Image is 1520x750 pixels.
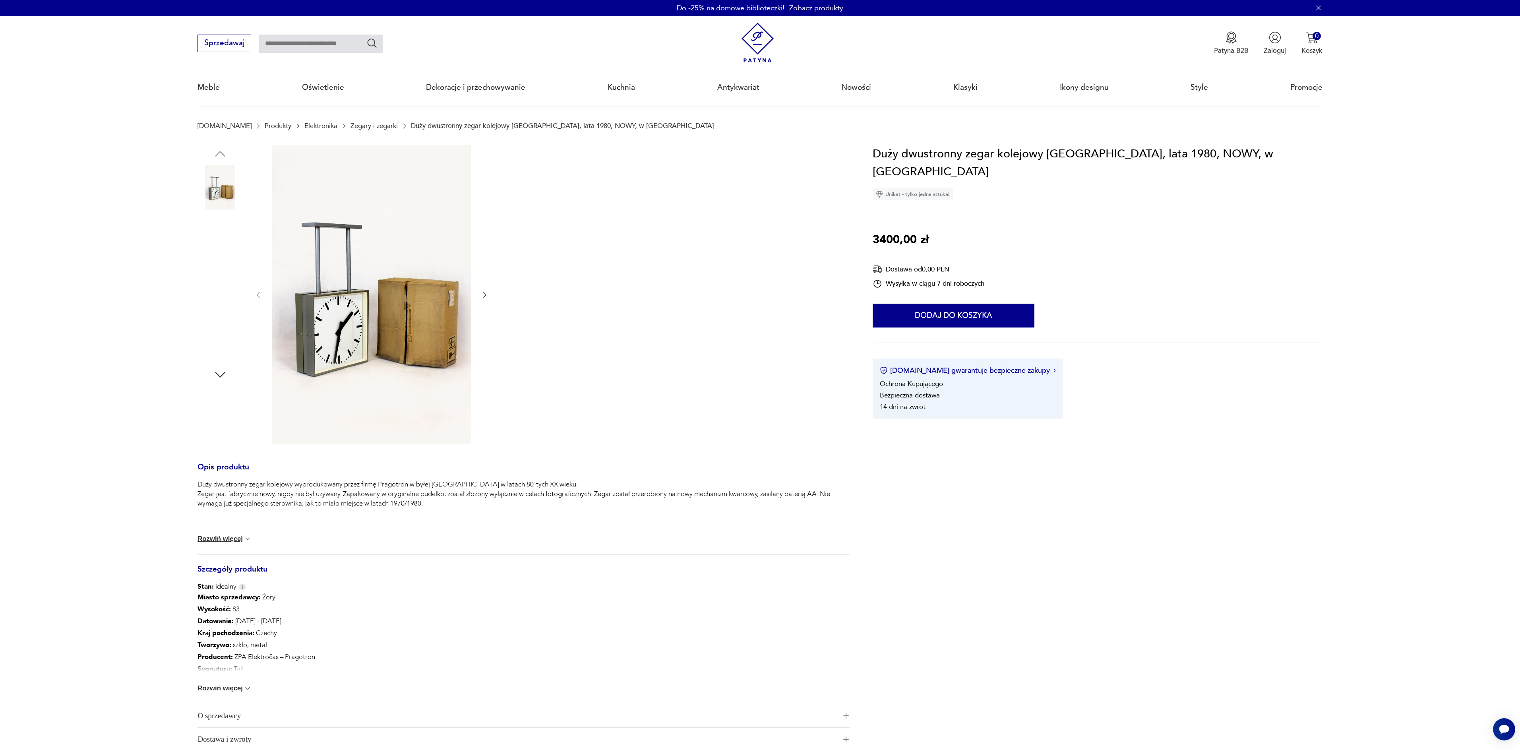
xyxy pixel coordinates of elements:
img: Info icon [239,583,246,590]
img: Zdjęcie produktu Duży dwustronny zegar kolejowy Pragotron, lata 1980, NOWY, w pudełku [198,266,243,312]
a: [DOMAIN_NAME] [198,122,252,130]
b: Wysokość : [198,605,231,614]
span: idealny [198,582,236,591]
li: Ochrona Kupującego [880,379,943,388]
a: Zegary i zegarki [350,122,398,130]
p: Koszyk [1301,46,1322,55]
img: Zdjęcie produktu Duży dwustronny zegar kolejowy Pragotron, lata 1980, NOWY, w pudełku [198,165,243,210]
a: Promocje [1290,69,1322,106]
div: Wysyłka w ciągu 7 dni roboczych [873,279,984,289]
img: Zdjęcie produktu Duży dwustronny zegar kolejowy Pragotron, lata 1980, NOWY, w pudełku [272,145,471,444]
iframe: Smartsupp widget button [1493,718,1515,740]
a: Meble [198,69,220,106]
a: Style [1191,69,1208,106]
h3: Opis produktu [198,464,850,480]
img: Ikona medalu [1225,31,1237,44]
button: 0Koszyk [1301,31,1322,55]
p: ZPA Elektročas – Pragotron [198,651,315,663]
b: Stan: [198,582,214,591]
p: Zaloguj [1264,46,1286,55]
img: Ikonka użytkownika [1269,31,1281,44]
div: Unikat - tylko jedna sztuka! [873,188,953,200]
img: Patyna - sklep z meblami i dekoracjami vintage [738,23,778,63]
a: Nowości [841,69,871,106]
div: Dostawa od 0,00 PLN [873,264,984,274]
b: Datowanie : [198,616,234,626]
li: 14 dni na zwrot [880,402,926,411]
a: Antykwariat [717,69,759,106]
img: Ikona koszyka [1306,31,1318,44]
button: Zaloguj [1264,31,1286,55]
p: Duży dwustronny zegar kolejowy [GEOGRAPHIC_DATA], lata 1980, NOWY, w [GEOGRAPHIC_DATA] [411,122,714,130]
b: Sygnatura : [198,664,232,673]
p: Czechy [198,627,315,639]
p: Patyna B2B [1214,46,1249,55]
img: Ikona strzałki w prawo [1053,368,1056,372]
button: Rozwiń więcej [198,684,252,692]
img: Zdjęcie produktu Duży dwustronny zegar kolejowy Pragotron, lata 1980, NOWY, w pudełku [198,317,243,362]
h3: Szczegóły produktu [198,566,850,582]
li: Bezpieczna dostawa [880,391,940,400]
img: Ikona diamentu [876,191,883,198]
img: chevron down [244,684,252,692]
b: Kraj pochodzenia : [198,628,254,638]
p: 83 [198,603,315,615]
button: [DOMAIN_NAME] gwarantuje bezpieczne zakupy [880,366,1056,376]
a: Ikony designu [1060,69,1109,106]
button: Szukaj [366,37,378,49]
img: Ikona plusa [843,736,849,742]
p: szkło, metal [198,639,315,651]
img: Zdjęcie produktu Duży dwustronny zegar kolejowy Pragotron, lata 1980, NOWY, w pudełku [198,215,243,261]
a: Klasyki [953,69,978,106]
p: Duży dwustronny zegar kolejowy wyprodukowany przez firmę Pragotron w byłej [GEOGRAPHIC_DATA] w la... [198,480,850,508]
button: Sprzedawaj [198,35,251,52]
a: Zobacz produkty [789,3,843,13]
b: Producent : [198,652,233,661]
b: Miasto sprzedawcy : [198,593,261,602]
b: Tworzywo : [198,640,231,649]
p: Żory [198,591,315,603]
img: Ikona dostawy [873,264,882,274]
img: Ikona plusa [843,713,849,719]
p: [DATE] - [DATE] [198,615,315,627]
p: Tak [198,663,315,675]
p: 3400,00 zł [873,231,929,249]
img: Ikona certyfikatu [880,366,888,374]
button: Rozwiń więcej [198,535,252,543]
button: Dodaj do koszyka [873,304,1034,328]
span: O sprzedawcy [198,704,836,727]
button: Patyna B2B [1214,31,1249,55]
a: Dekoracje i przechowywanie [426,69,525,106]
a: Sprzedawaj [198,41,251,47]
a: Kuchnia [608,69,635,106]
a: Ikona medaluPatyna B2B [1214,31,1249,55]
a: Oświetlenie [302,69,344,106]
h1: Duży dwustronny zegar kolejowy [GEOGRAPHIC_DATA], lata 1980, NOWY, w [GEOGRAPHIC_DATA] [873,145,1322,181]
img: chevron down [244,535,252,543]
div: 0 [1313,32,1321,40]
p: Do -25% na domowe biblioteczki! [677,3,784,13]
a: Produkty [265,122,291,130]
a: Elektronika [304,122,337,130]
button: Ikona plusaO sprzedawcy [198,704,850,727]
